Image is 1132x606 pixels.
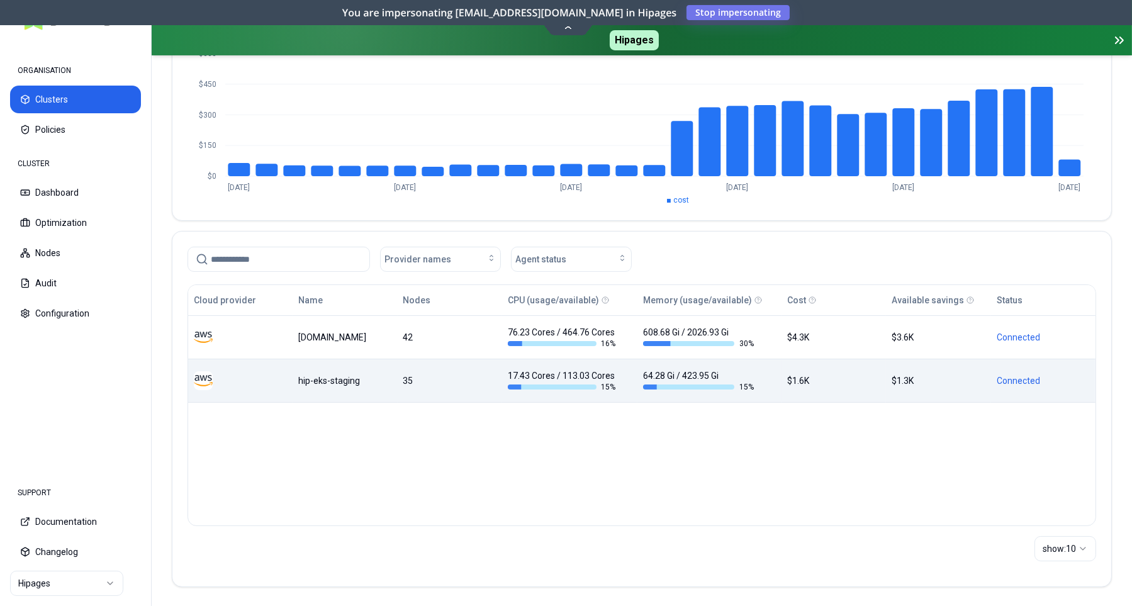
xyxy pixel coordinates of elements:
tspan: [DATE] [394,183,416,192]
button: Cost [787,288,806,313]
tspan: $150 [199,141,216,150]
div: 16 % [508,339,619,349]
tspan: [DATE] [893,183,915,192]
button: Nodes [403,288,431,313]
button: Dashboard [10,179,141,206]
button: Configuration [10,300,141,327]
div: hip-eks-staging [298,374,391,387]
div: 15 % [643,382,754,392]
button: Nodes [10,239,141,267]
div: 35 [403,374,496,387]
button: Changelog [10,538,141,566]
span: Provider names [384,253,451,266]
button: CPU (usage/available) [508,288,599,313]
div: $4.3K [787,331,880,344]
button: Provider names [380,247,501,272]
tspan: [DATE] [560,183,582,192]
div: Connected [997,331,1090,344]
div: 608.68 Gi / 2026.93 Gi [643,326,754,349]
tspan: [DATE] [228,183,250,192]
span: cost [673,196,689,205]
button: Optimization [10,209,141,237]
tspan: $300 [199,111,216,120]
button: Cloud provider [194,288,256,313]
tspan: [DATE] [726,183,748,192]
img: aws [194,371,213,390]
button: Memory (usage/available) [643,288,752,313]
button: Name [298,288,323,313]
tspan: $450 [199,80,216,89]
tspan: $0 [208,172,216,181]
div: 17.43 Cores / 113.03 Cores [508,369,619,392]
div: luke.kubernetes.hipagesgroup.com.au [298,331,391,344]
div: 76.23 Cores / 464.76 Cores [508,326,619,349]
span: Hipages [610,30,659,50]
div: $1.3K [892,374,985,387]
button: Agent status [511,247,632,272]
div: 64.28 Gi / 423.95 Gi [643,369,754,392]
button: Policies [10,116,141,143]
div: $1.6K [787,374,880,387]
button: Available savings [892,288,964,313]
div: SUPPORT [10,480,141,505]
div: CLUSTER [10,151,141,176]
div: 42 [403,331,496,344]
button: Clusters [10,86,141,113]
div: 15 % [508,382,619,392]
div: Status [997,294,1023,306]
div: Connected [997,374,1090,387]
tspan: [DATE] [1059,183,1081,192]
button: Documentation [10,508,141,536]
tspan: $600 [199,49,216,58]
span: Agent status [515,253,566,266]
img: aws [194,328,213,347]
div: $3.6K [892,331,985,344]
div: ORGANISATION [10,58,141,83]
div: 30 % [643,339,754,349]
button: Audit [10,269,141,297]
